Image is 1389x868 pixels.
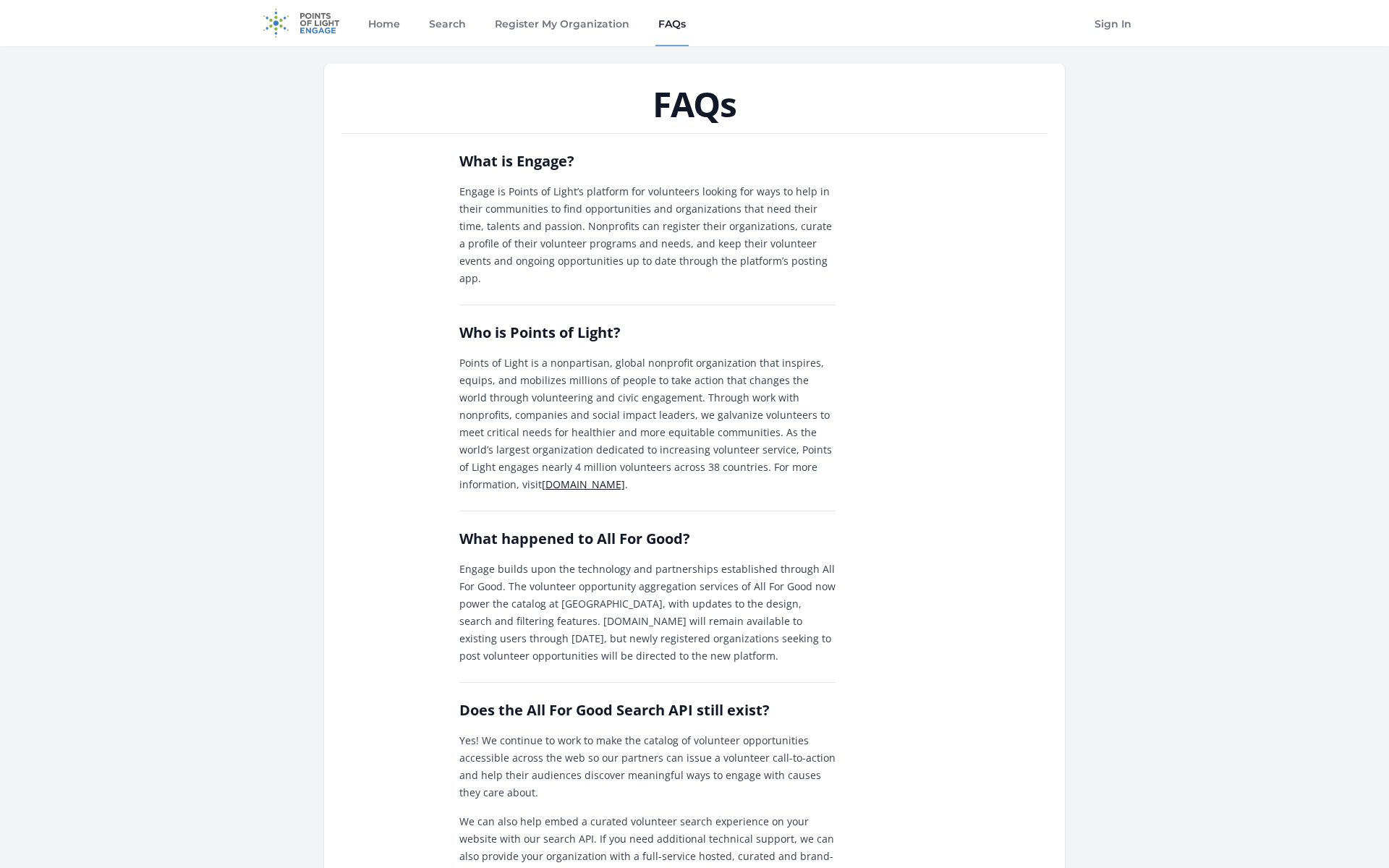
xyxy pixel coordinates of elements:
h2: What happened to All For Good? [459,529,836,549]
p: Yes! We continue to work to make the catalog of volunteer opportunities accessible across the web... [459,732,836,801]
h1: FAQs [341,87,1048,122]
p: Engage is Points of Light’s platform for volunteers looking for ways to help in their communities... [459,183,836,287]
h2: Does the All For Good Search API still exist? [459,700,836,720]
h2: What is Engage? [459,151,836,171]
p: Points of Light is a nonpartisan, global nonprofit organization that inspires, equips, and mobili... [459,354,836,493]
h2: Who is Points of Light? [459,323,836,343]
a: [DOMAIN_NAME] [542,477,625,491]
p: Engage builds upon the technology and partnerships established through All For Good. The voluntee... [459,561,836,665]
